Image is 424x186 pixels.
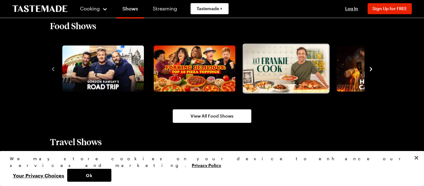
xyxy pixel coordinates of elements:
[197,6,222,12] span: Tastemade +
[116,1,144,18] a: Shows
[339,6,364,12] button: Log In
[10,155,409,182] div: Privacy
[151,44,243,93] div: 2 / 10
[50,65,56,72] button: navigate to previous item
[80,6,100,11] span: Cooking
[50,20,96,31] h2: Food Shows
[244,45,326,91] a: Let Frankie Cook
[410,151,423,165] button: Close
[337,45,418,91] img: Hardcore Carnivore
[10,169,67,182] button: Your Privacy Choices
[243,45,329,93] img: Let Frankie Cook
[173,109,251,123] a: View All Food Shows
[61,45,143,91] a: Gordon Ramsay's Road Trip
[67,169,111,182] button: Ok
[335,45,417,91] a: Hardcore Carnivore
[50,136,102,147] h2: Travel Shows
[154,45,235,91] img: Forking Delicious: Top 10 Pizza Toppings
[192,162,221,168] a: More information about your privacy, opens in a new tab
[372,6,407,11] span: Sign Up for FREE
[345,6,358,11] span: Log In
[191,113,233,119] span: View All Food Shows
[12,5,67,12] a: To Tastemade Home Page
[191,3,229,14] a: Tastemade +
[62,45,144,91] img: Gordon Ramsay's Road Trip
[368,65,374,72] button: navigate to next item
[152,45,234,91] a: Forking Delicious: Top 10 Pizza Toppings
[243,44,334,93] div: 3 / 10
[80,1,108,16] button: Cooking
[60,44,151,93] div: 1 / 10
[10,155,409,169] div: We may store cookies on your device to enhance our services and marketing.
[368,3,412,14] button: Sign Up for FREE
